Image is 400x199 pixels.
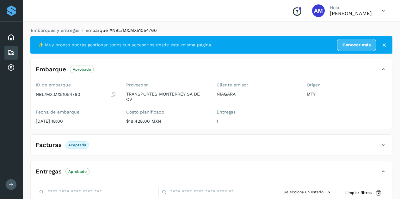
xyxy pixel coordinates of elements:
div: EmbarqueAprobado [31,64,392,80]
div: Inicio [4,31,18,44]
span: Embarque #NBL/MX.MX51054760 [85,28,157,33]
p: TRANSPORTES MONTERREY SA DE CV [126,91,206,102]
div: Embarques [4,46,18,60]
a: Embarques y entregas [31,28,79,33]
label: Costo planificado [126,109,206,115]
label: Proveedor [126,82,206,88]
nav: breadcrumb [30,27,392,34]
p: NIAGARA [217,91,297,97]
div: EntregasAprobado [31,166,392,182]
span: Limpiar filtros [345,190,372,196]
p: NBL/MX.MX51054760 [36,92,80,97]
h4: Embarque [36,66,66,73]
button: Limpiar filtros [340,187,387,199]
h4: Facturas [36,142,62,149]
p: Hola, [330,5,372,10]
label: Cliente emisor [217,82,297,88]
label: Entregas [217,109,297,115]
p: Aceptada [68,143,86,147]
p: Aprobado [73,67,91,72]
label: ID de embarque [36,82,116,88]
p: Aprobado [68,169,87,174]
p: [DATE] 18:00 [36,119,116,124]
p: Angele Monserrat Manriquez Bisuett [330,10,372,16]
span: ✨ Muy pronto podrás gestionar todos tus accesorios desde esta misma página. [38,42,212,48]
p: MTY [307,91,387,97]
div: Cuentas por cobrar [4,61,18,75]
button: Selecciona un estado [281,187,335,197]
p: $18,428.00 MXN [126,119,206,124]
label: Fecha de embarque [36,109,116,115]
p: 1 [217,119,297,124]
label: Origen [307,82,387,88]
h4: Entregas [36,168,62,175]
div: FacturasAceptada [31,140,392,155]
a: Conocer más [337,39,376,51]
